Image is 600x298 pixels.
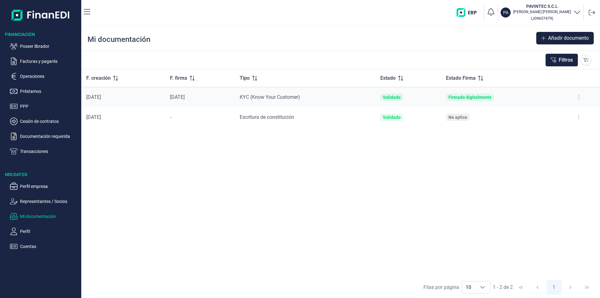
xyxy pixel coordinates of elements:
[20,228,79,235] p: Perfil
[10,73,79,80] button: Operaciones
[20,103,79,110] p: PPP
[10,88,79,95] button: Préstamos
[10,213,79,220] button: Mi documentación
[448,95,492,100] div: Firmado digitalmente
[240,94,300,100] span: KYC (Know Your Customer)
[170,94,229,100] div: [DATE]
[503,9,508,16] p: PA
[240,74,250,82] span: Tipo
[10,133,79,140] button: Documentación requerida
[423,284,459,291] div: Filas por página
[170,74,187,82] span: F. firma
[531,16,553,21] small: Copiar cif
[446,74,476,82] span: Estado Firma
[10,228,79,235] button: Perfil
[10,103,79,110] button: PPP
[10,43,79,50] button: Poseer librador
[563,280,578,295] button: Next Page
[380,74,396,82] span: Estado
[20,88,79,95] p: Préstamos
[545,53,578,67] button: Filtros
[20,118,79,125] p: Cesión de contratos
[170,114,229,120] div: -
[86,74,111,82] span: F. creación
[536,32,594,44] button: Añadir documento
[20,43,79,50] p: Poseer librador
[493,285,513,290] span: 1 - 2 de 2
[240,114,294,120] span: Escritura de constitución
[548,34,589,42] span: Añadir documento
[448,115,467,120] div: No aplica
[10,183,79,190] button: Perfil empresa
[12,5,70,25] img: Logo de aplicación
[87,34,150,44] div: Mi documentación
[513,280,528,295] button: First Page
[501,3,581,22] button: PAPAVINTEC S.C.L[PERSON_NAME] [PERSON_NAME](J09657479)
[20,213,79,220] p: Mi documentación
[462,281,475,293] span: 10
[20,198,79,205] p: Representantes / Socios
[10,198,79,205] button: Representantes / Socios
[579,280,594,295] button: Last Page
[86,94,160,100] div: [DATE]
[513,3,571,9] h3: PAVINTEC S.C.L
[20,133,79,140] p: Documentación requerida
[547,280,562,295] button: Page 1
[383,115,401,120] div: Validado
[20,73,79,80] p: Operaciones
[10,148,79,155] button: Transacciones
[86,114,160,120] div: [DATE]
[513,9,571,14] p: [PERSON_NAME] [PERSON_NAME]
[475,281,490,293] div: Choose
[20,148,79,155] p: Transacciones
[530,280,545,295] button: Previous Page
[20,183,79,190] p: Perfil empresa
[457,8,481,17] img: erp
[10,243,79,250] button: Cuentas
[10,58,79,65] button: Facturas y pagarés
[20,243,79,250] p: Cuentas
[10,118,79,125] button: Cesión de contratos
[20,58,79,65] p: Facturas y pagarés
[383,95,401,100] div: Validado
